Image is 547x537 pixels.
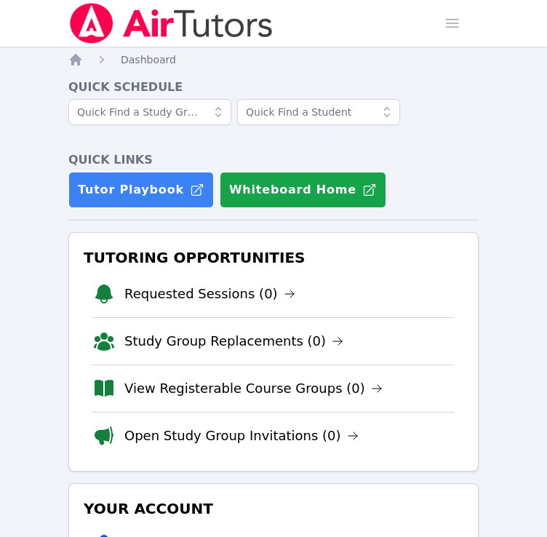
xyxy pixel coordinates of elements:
[124,331,343,351] a: Study Group Replacements (0)
[124,426,359,446] a: Open Study Group Invitations (0)
[81,496,466,522] h3: Your Account
[121,52,176,67] a: Dashboard
[68,172,214,208] a: Tutor Playbook
[220,172,386,208] button: Whiteboard Home
[121,54,176,65] span: Dashboard
[68,52,479,67] nav: Breadcrumb
[68,99,231,125] input: Quick Find a Study Group
[68,151,479,169] h4: Quick Links
[81,244,466,271] h3: Tutoring Opportunities
[124,284,295,304] a: Requested Sessions (0)
[68,79,479,96] h4: Quick Schedule
[237,99,400,125] input: Quick Find a Student
[124,378,383,399] a: View Registerable Course Groups (0)
[68,3,274,44] img: Air Tutors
